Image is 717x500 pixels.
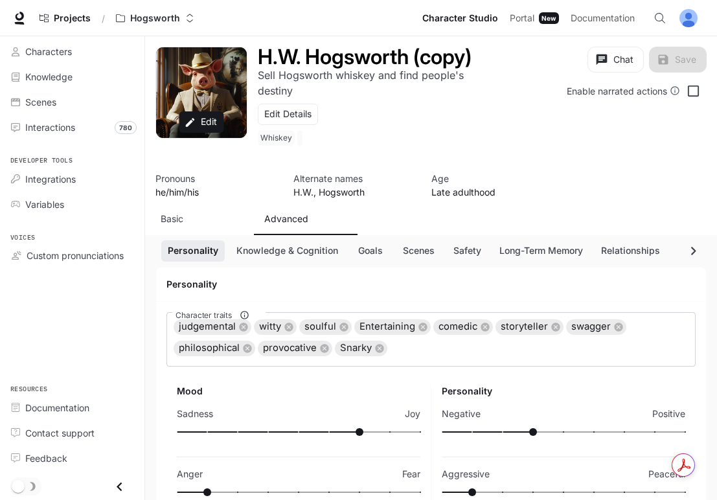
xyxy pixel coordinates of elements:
a: Contact support [5,422,139,444]
h6: Personality [442,385,686,398]
span: Documentation [25,401,89,415]
p: Late adulthood [431,185,554,199]
a: Interactions [5,116,139,139]
div: soulful [299,319,352,335]
span: witty [254,319,286,334]
span: Custom pronunciations [27,249,124,262]
a: Custom pronunciations [5,244,139,267]
span: Dark mode toggle [12,479,25,493]
div: Entertaining [354,319,431,335]
p: Basic [161,212,183,225]
a: Knowledge [5,65,139,88]
span: Characters [25,45,72,58]
div: Enable narrated actions [567,84,680,98]
p: Positive [652,407,685,420]
span: Contact support [25,426,95,440]
span: storyteller [495,319,553,334]
a: Documentation [5,396,139,419]
div: storyteller [495,319,563,335]
span: Portal [510,10,534,27]
p: Advanced [264,212,308,225]
p: Sadness [177,407,213,420]
span: Knowledge [25,70,73,84]
h4: Personality [166,278,696,291]
div: comedic [433,319,493,335]
button: Open character avatar dialog [156,47,247,138]
p: Aggressive [442,468,490,481]
p: Anger [177,468,203,481]
div: witty [254,319,297,335]
h6: Mood [177,385,420,398]
button: Character traits [236,306,253,324]
button: Open Command Menu [647,5,673,31]
p: he/him/his [155,185,278,199]
span: Character traits [176,309,232,320]
div: philosophical [174,341,255,356]
p: Whiskey [260,133,292,143]
a: Scenes [5,91,139,113]
button: Personality [161,240,225,262]
button: Relationships [595,240,666,262]
a: Go to projects [34,5,97,31]
div: swagger [566,319,626,335]
p: Age [431,172,554,185]
span: philosophical [174,341,245,356]
button: Safety [446,240,488,262]
button: Open character details dialog [258,67,477,98]
span: Projects [54,13,91,24]
img: User avatar [679,9,698,27]
p: Negative [442,407,481,420]
span: Documentation [571,10,635,27]
p: H.W., Hogsworth [293,185,416,199]
p: Alternate names [293,172,416,185]
span: Feedback [25,451,67,465]
span: Variables [25,198,64,211]
h1: H.W. Hogsworth (copy) [258,44,472,69]
button: Close drawer [105,473,134,500]
p: Hogsworth [130,13,180,24]
a: Variables [5,193,139,216]
button: Long-Term Memory [493,240,589,262]
a: Characters [5,40,139,63]
span: Whiskey [258,130,297,146]
div: provocative [258,341,332,356]
p: Pronouns [155,172,278,185]
span: swagger [566,319,616,334]
p: Sell Hogsworth whiskey and find people's destiny [258,69,464,97]
button: Open workspace menu [110,5,200,31]
button: Open character details dialog [258,130,305,151]
button: Open character details dialog [258,47,472,67]
div: New [539,12,559,24]
p: Peaceful [648,468,685,481]
button: Edit [179,111,223,133]
a: Character Studio [417,5,503,31]
span: Snarky [335,341,377,356]
span: soulful [299,319,341,334]
p: Fear [402,468,420,481]
a: Documentation [565,5,644,31]
button: Open character details dialog [293,172,416,199]
span: Scenes [25,95,56,109]
span: judgemental [174,319,241,334]
button: User avatar [676,5,701,31]
a: Integrations [5,168,139,190]
button: Knowledge & Cognition [230,240,345,262]
span: 780 [115,121,137,134]
span: provocative [258,341,322,356]
button: Edit Details [258,104,318,125]
span: comedic [433,319,483,334]
p: Joy [405,407,420,420]
div: judgemental [174,319,251,335]
button: Chat [587,47,644,73]
span: Interactions [25,120,75,134]
div: / [97,12,110,25]
span: Integrations [25,172,76,186]
span: Character Studio [422,10,498,27]
button: Open character details dialog [155,172,278,199]
button: Scenes [396,240,441,262]
span: Entertaining [354,319,420,334]
div: Avatar image [156,47,247,138]
button: Goals [350,240,391,262]
button: Open character details dialog [431,172,554,199]
div: Snarky [335,341,387,356]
